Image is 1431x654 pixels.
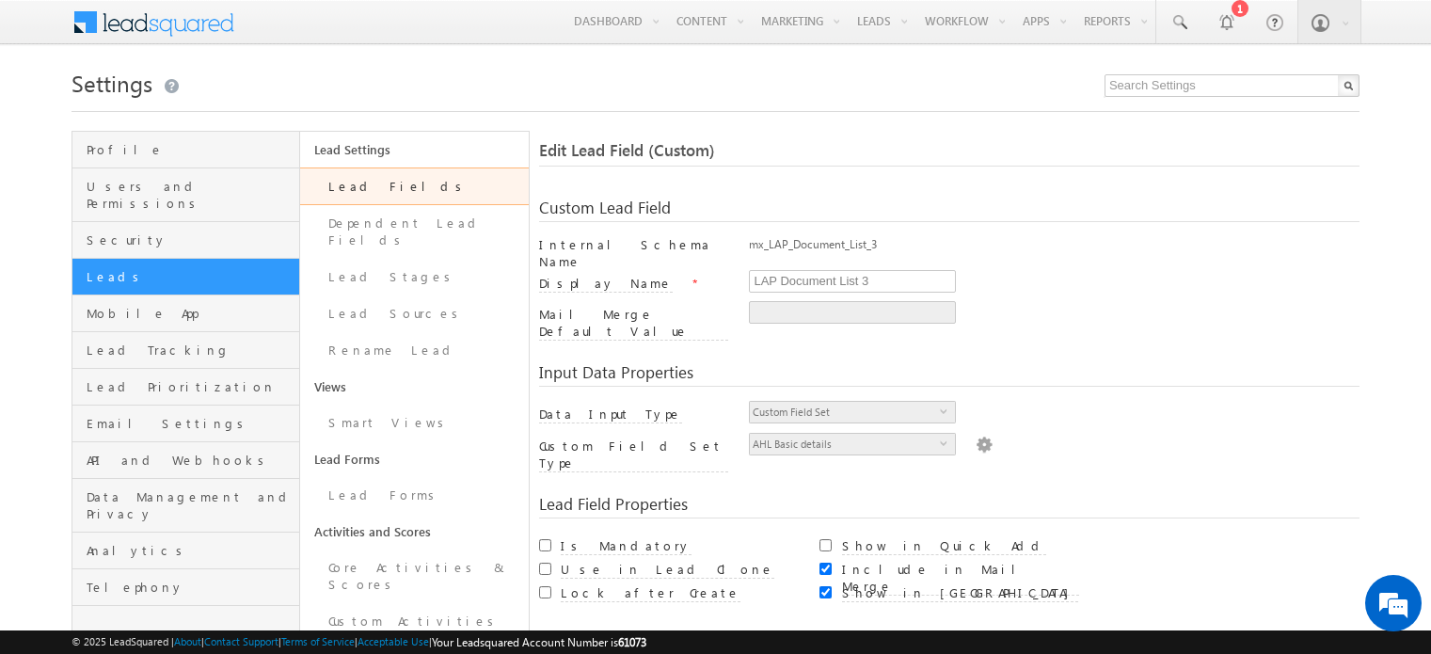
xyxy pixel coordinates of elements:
[87,542,294,559] span: Analytics
[72,569,299,606] a: Telephony
[72,442,299,479] a: API and Webhooks
[539,275,688,291] a: Display Name
[300,441,528,477] a: Lead Forms
[300,167,528,205] a: Lead Fields
[204,635,278,647] a: Contact Support
[940,439,955,447] span: select
[72,479,299,533] a: Data Management and Privacy
[300,205,528,259] a: Dependent Lead Fields
[281,635,355,647] a: Terms of Service
[72,259,299,295] a: Leads
[87,488,294,522] span: Data Management and Privacy
[539,139,715,161] span: Edit Lead Field (Custom)
[561,584,740,600] a: Lock after Create
[618,635,646,649] span: 61073
[87,268,294,285] span: Leads
[539,199,1359,222] div: Custom Lead Field
[87,342,294,359] span: Lead Tracking
[749,236,1359,263] div: mx_LAP_Document_List_3
[72,68,152,98] span: Settings
[842,578,1079,594] a: Include in Mail Merge
[561,537,692,553] a: Is Mandatory
[539,236,728,270] div: Internal Schema Name
[72,332,299,369] a: Lead Tracking
[842,561,1079,596] label: Include in Mail Merge
[300,369,528,405] a: Views
[539,323,728,339] a: Mail Merge Default Value
[300,332,528,369] a: Rename Lead
[87,231,294,248] span: Security
[842,537,1046,555] label: Show in Quick Add
[87,378,294,395] span: Lead Prioritization
[358,635,429,647] a: Acceptable Use
[174,635,201,647] a: About
[300,295,528,332] a: Lead Sources
[300,132,528,167] a: Lead Settings
[539,406,682,423] label: Data Input Type
[432,635,646,649] span: Your Leadsquared Account Number is
[539,406,682,422] a: Data Input Type
[87,141,294,158] span: Profile
[300,405,528,441] a: Smart Views
[976,433,993,454] img: Populate Options
[750,402,940,423] span: Custom Field Set
[539,496,1359,518] div: Lead Field Properties
[539,275,673,293] label: Display Name
[539,364,1359,387] div: Input Data Properties
[561,537,692,555] label: Is Mandatory
[300,550,528,603] a: Core Activities & Scores
[87,305,294,322] span: Mobile App
[72,168,299,222] a: Users and Permissions
[87,178,294,212] span: Users and Permissions
[842,537,1046,553] a: Show in Quick Add
[561,584,740,602] label: Lock after Create
[72,533,299,569] a: Analytics
[561,561,774,577] a: Use in Lead Clone
[842,584,1078,602] label: Show in [GEOGRAPHIC_DATA]
[72,295,299,332] a: Mobile App
[539,306,728,341] label: Mail Merge Default Value
[539,438,728,472] label: Custom Field Set Type
[750,434,940,455] span: AHL Basic details
[300,259,528,295] a: Lead Stages
[1105,74,1359,97] input: Search Settings
[300,477,528,514] a: Lead Forms
[87,579,294,596] span: Telephony
[539,455,728,471] a: Custom Field Set Type
[87,452,294,469] span: API and Webhooks
[72,633,646,651] span: © 2025 LeadSquared | | | | |
[72,222,299,259] a: Security
[842,584,1078,600] a: Show in [GEOGRAPHIC_DATA]
[300,514,528,550] a: Activities and Scores
[72,406,299,442] a: Email Settings
[940,407,955,415] span: select
[561,561,774,579] label: Use in Lead Clone
[72,132,299,168] a: Profile
[87,415,294,432] span: Email Settings
[72,369,299,406] a: Lead Prioritization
